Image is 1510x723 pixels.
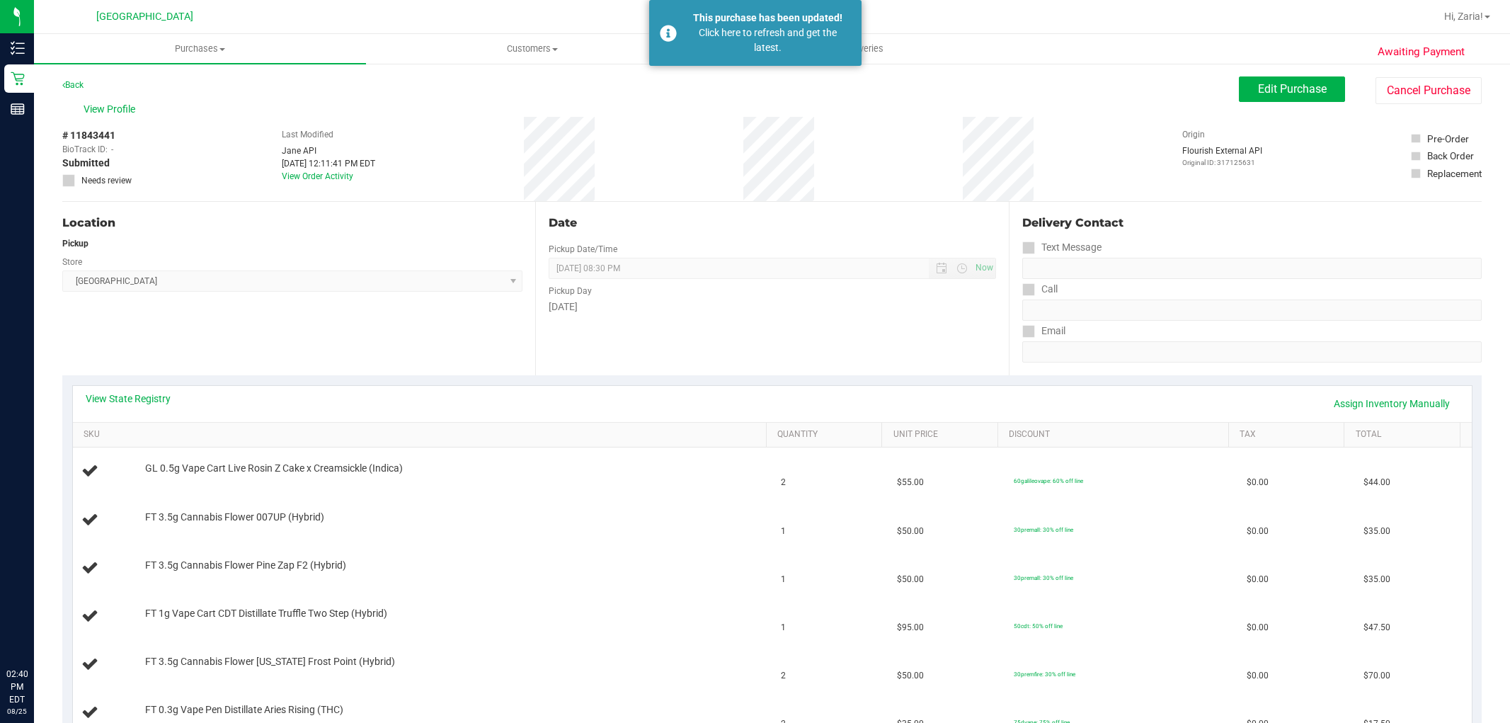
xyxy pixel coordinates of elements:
[1022,321,1065,341] label: Email
[1022,300,1482,321] input: Format: (999) 999-9999
[62,80,84,90] a: Back
[1022,279,1058,300] label: Call
[1427,132,1469,146] div: Pre-Order
[1363,525,1390,538] span: $35.00
[1014,526,1073,533] span: 30premall: 30% off line
[282,128,333,141] label: Last Modified
[145,607,387,620] span: FT 1g Vape Cart CDT Distillate Truffle Two Step (Hybrid)
[14,610,57,652] iframe: Resource center
[1009,429,1223,440] a: Discount
[1427,149,1474,163] div: Back Order
[84,102,140,117] span: View Profile
[282,171,353,181] a: View Order Activity
[1247,621,1269,634] span: $0.00
[34,34,366,64] a: Purchases
[111,143,113,156] span: -
[1363,621,1390,634] span: $47.50
[781,669,786,683] span: 2
[6,706,28,717] p: 08/25
[1182,128,1205,141] label: Origin
[1325,392,1459,416] a: Assign Inventory Manually
[781,525,786,538] span: 1
[549,285,592,297] label: Pickup Day
[1182,157,1262,168] p: Original ID: 317125631
[62,215,522,232] div: Location
[86,392,171,406] a: View State Registry
[62,156,110,171] span: Submitted
[6,668,28,706] p: 02:40 PM EDT
[1427,166,1482,181] div: Replacement
[1022,237,1102,258] label: Text Message
[1247,525,1269,538] span: $0.00
[549,300,995,314] div: [DATE]
[549,215,995,232] div: Date
[1363,476,1390,489] span: $44.00
[781,573,786,586] span: 1
[62,128,115,143] span: # 11843441
[145,511,324,524] span: FT 3.5g Cannabis Flower 007UP (Hybrid)
[1022,258,1482,279] input: Format: (999) 999-9999
[897,573,924,586] span: $50.00
[698,34,1030,64] a: Deliveries
[367,42,697,55] span: Customers
[1258,82,1327,96] span: Edit Purchase
[145,703,343,717] span: FT 0.3g Vape Pen Distillate Aries Rising (THC)
[1444,11,1483,22] span: Hi, Zaria!
[282,144,375,157] div: Jane API
[685,25,851,55] div: Click here to refresh and get the latest.
[781,621,786,634] span: 1
[1247,476,1269,489] span: $0.00
[685,11,851,25] div: This purchase has been updated!
[11,41,25,55] inline-svg: Inventory
[11,72,25,86] inline-svg: Retail
[781,476,786,489] span: 2
[1356,429,1455,440] a: Total
[1247,573,1269,586] span: $0.00
[1022,215,1482,232] div: Delivery Contact
[897,525,924,538] span: $50.00
[145,559,346,572] span: FT 3.5g Cannabis Flower Pine Zap F2 (Hybrid)
[897,669,924,683] span: $50.00
[1182,144,1262,168] div: Flourish External API
[1240,429,1339,440] a: Tax
[1247,669,1269,683] span: $0.00
[81,174,132,187] span: Needs review
[893,429,993,440] a: Unit Price
[1014,477,1083,484] span: 60galileovape: 60% off line
[84,429,761,440] a: SKU
[1014,622,1063,630] span: 50cdt: 50% off line
[282,157,375,170] div: [DATE] 12:11:41 PM EDT
[1239,76,1345,102] button: Edit Purchase
[11,102,25,116] inline-svg: Reports
[62,143,108,156] span: BioTrack ID:
[1014,574,1073,581] span: 30premall: 30% off line
[897,621,924,634] span: $95.00
[1363,669,1390,683] span: $70.00
[897,476,924,489] span: $55.00
[777,429,876,440] a: Quantity
[1378,44,1465,60] span: Awaiting Payment
[145,462,403,475] span: GL 0.5g Vape Cart Live Rosin Z Cake x Creamsickle (Indica)
[549,243,617,256] label: Pickup Date/Time
[366,34,698,64] a: Customers
[62,239,88,249] strong: Pickup
[1375,77,1482,104] button: Cancel Purchase
[1014,671,1075,678] span: 30premfire: 30% off line
[96,11,193,23] span: [GEOGRAPHIC_DATA]
[145,655,395,668] span: FT 3.5g Cannabis Flower [US_STATE] Frost Point (Hybrid)
[62,256,82,268] label: Store
[1363,573,1390,586] span: $35.00
[34,42,366,55] span: Purchases
[825,42,903,55] span: Deliveries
